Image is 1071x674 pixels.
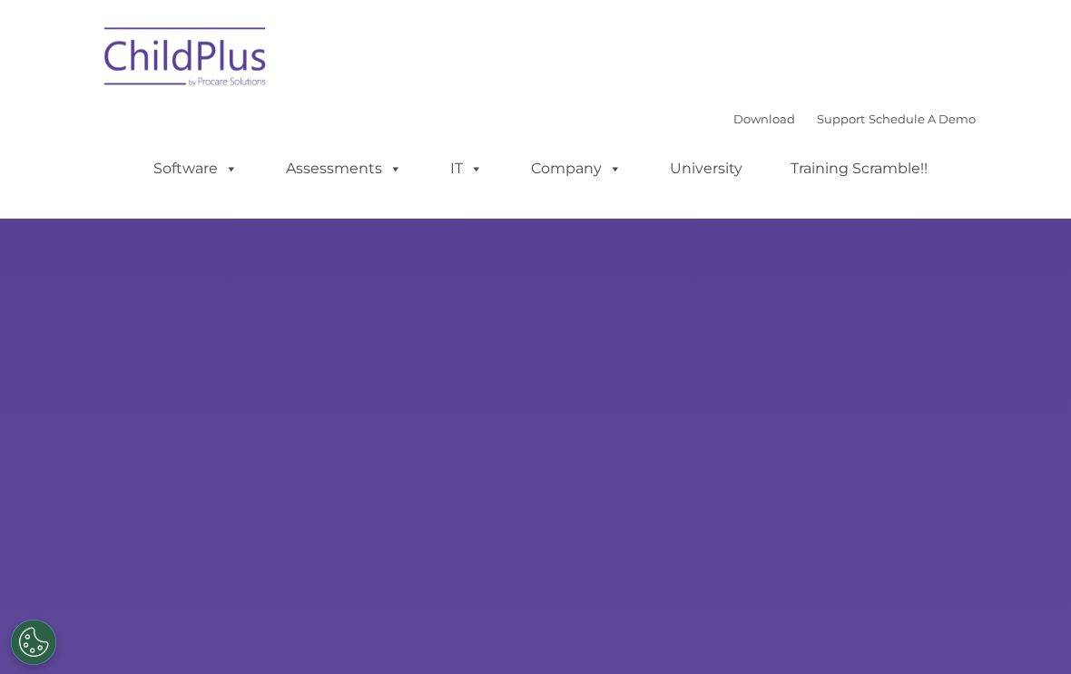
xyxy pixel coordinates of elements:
[733,112,976,126] font: |
[817,112,865,126] a: Support
[733,112,795,126] a: Download
[268,151,420,187] a: Assessments
[95,15,277,105] img: ChildPlus by Procare Solutions
[513,151,640,187] a: Company
[652,151,761,187] a: University
[11,620,56,665] button: Cookies Settings
[432,151,501,187] a: IT
[135,151,256,187] a: Software
[869,112,976,126] a: Schedule A Demo
[772,151,946,187] a: Training Scramble!!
